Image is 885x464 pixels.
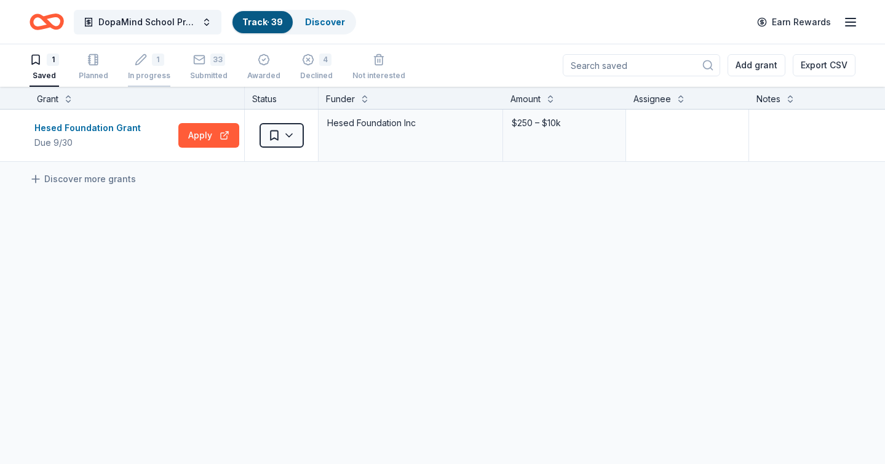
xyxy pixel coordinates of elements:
div: 4 [319,54,331,66]
input: Search saved [563,54,720,76]
div: 33 [210,47,225,59]
button: 33Submitted [190,49,228,87]
div: Due 9/30 [34,135,146,150]
div: Submitted [190,64,228,74]
div: Planned [79,71,108,81]
a: Home [30,7,64,36]
div: 1 [47,54,59,66]
div: Not interested [352,71,405,81]
div: Awarded [247,71,280,81]
div: Grant [37,92,58,106]
button: 1In progress [128,49,170,87]
button: 1Saved [30,49,59,87]
div: 1 [152,54,164,66]
button: Apply [178,123,239,148]
button: DopaMind School Programs and Assemblies [74,10,221,34]
button: Hesed Foundation GrantDue 9/30 [34,121,173,150]
div: Saved [30,71,59,81]
div: Declined [300,71,333,81]
div: Hesed Foundation Grant [34,121,146,135]
div: Notes [756,92,780,106]
div: $250 – $10k [510,114,618,132]
div: Assignee [633,92,671,106]
button: Not interested [352,49,405,87]
button: Awarded [247,49,280,87]
span: DopaMind School Programs and Assemblies [98,15,197,30]
div: Amount [510,92,541,106]
a: Discover more grants [30,172,136,186]
div: Hesed Foundation Inc [326,114,495,132]
button: Export CSV [793,54,855,76]
div: In progress [128,71,170,81]
div: Funder [326,92,355,106]
button: Track· 39Discover [231,10,356,34]
a: Track· 39 [242,17,283,27]
button: 4Declined [300,49,333,87]
div: Status [245,87,319,109]
button: Add grant [728,54,785,76]
a: Earn Rewards [750,11,838,33]
button: Planned [79,49,108,87]
a: Discover [305,17,345,27]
